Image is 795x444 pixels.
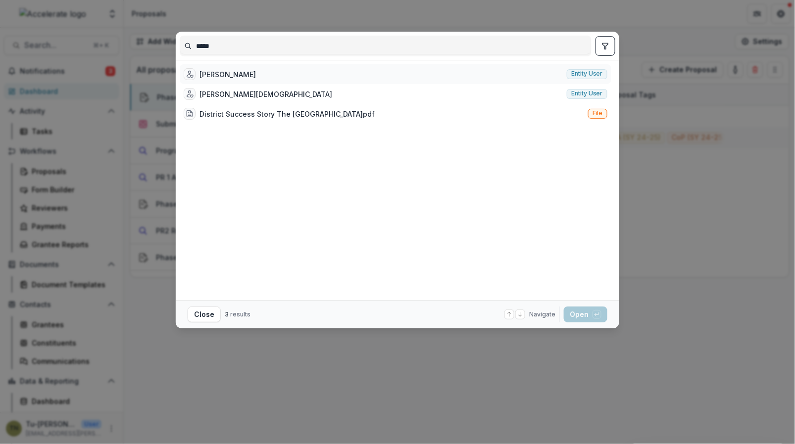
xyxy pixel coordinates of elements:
span: Navigate [529,310,555,319]
div: [PERSON_NAME] [199,69,256,80]
span: File [593,110,603,117]
span: Entity user [571,70,603,77]
span: 3 [225,311,229,318]
span: Entity user [571,90,603,97]
div: District Success Story The [GEOGRAPHIC_DATA]pdf [199,109,375,119]
button: toggle filters [596,36,615,56]
span: results [230,311,250,318]
div: [PERSON_NAME][DEMOGRAPHIC_DATA] [199,89,332,99]
button: Open [564,307,607,322]
button: Close [188,307,221,322]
